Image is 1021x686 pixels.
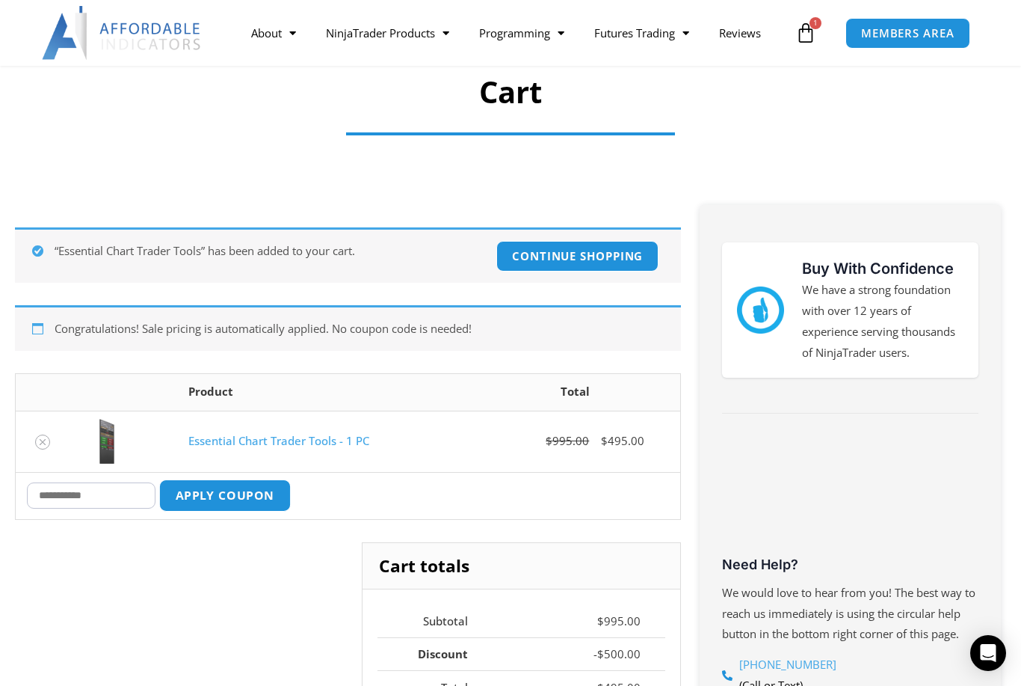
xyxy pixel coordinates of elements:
a: 1 [773,11,839,55]
a: About [236,16,311,50]
a: [PHONE_NUMBER] [739,655,836,676]
span: $ [546,433,552,448]
img: LogoAI | Affordable Indicators – NinjaTrader [42,6,203,60]
bdi: 495.00 [601,433,644,448]
button: Apply coupon [159,480,291,512]
h2: Cart totals [363,543,681,589]
img: Essential Chart Trader Tools | Affordable Indicators – NinjaTrader [81,419,133,464]
div: Open Intercom Messenger [970,635,1006,671]
div: “Essential Chart Trader Tools” has been added to your cart. [15,227,681,283]
bdi: 500.00 [597,646,641,661]
a: Programming [464,16,579,50]
bdi: 995.00 [546,433,589,448]
span: $ [597,613,604,628]
h3: Need Help? [722,556,978,573]
span: 1 [809,17,821,29]
span: - [593,646,597,661]
th: Subtotal [377,604,493,637]
img: mark thumbs good 43913 | Affordable Indicators – NinjaTrader [737,287,784,334]
p: We have a strong foundation with over 12 years of experience serving thousands of NinjaTrader users. [802,280,963,363]
a: Essential Chart Trader Tools - 1 PC [188,433,369,448]
h1: Cart [16,71,1006,113]
bdi: 995.00 [597,613,641,628]
a: Continue shopping [496,241,658,272]
a: Reviews [704,16,776,50]
span: We would love to hear from you! The best way to reach us immediately is using the circular help b... [722,585,975,642]
th: Total [470,374,680,411]
span: $ [597,646,604,661]
span: MEMBERS AREA [861,28,954,39]
a: Remove Essential Chart Trader Tools - 1 PC from cart [35,435,50,450]
span: $ [601,433,608,448]
nav: Menu [236,16,792,50]
a: NinjaTrader Products [311,16,464,50]
a: Futures Trading [579,16,704,50]
iframe: Customer reviews powered by Trustpilot [722,440,978,552]
th: Discount [377,637,493,671]
div: Congratulations! Sale pricing is automatically applied. No coupon code is needed! [15,305,681,351]
a: MEMBERS AREA [845,18,970,49]
th: Product [177,374,470,411]
h3: Buy With Confidence [802,257,963,280]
